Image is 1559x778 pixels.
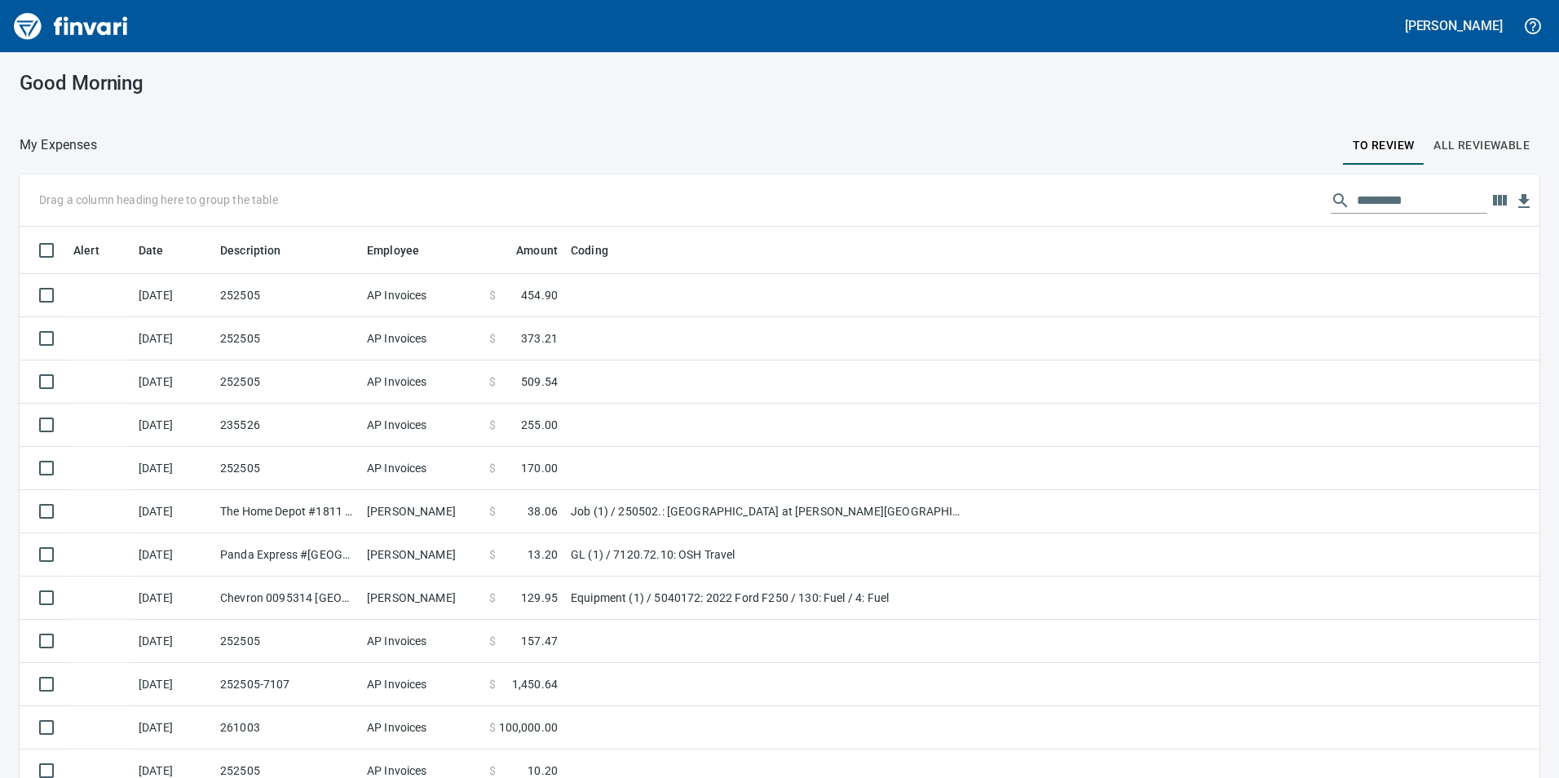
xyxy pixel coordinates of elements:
[220,241,303,260] span: Description
[39,192,278,208] p: Drag a column heading here to group the table
[132,620,214,663] td: [DATE]
[367,241,440,260] span: Employee
[489,417,496,433] span: $
[132,404,214,447] td: [DATE]
[214,490,360,533] td: The Home Depot #1811 Caldwell ID
[564,533,972,577] td: GL (1) / 7120.72.10: OSH Travel
[489,374,496,390] span: $
[499,719,559,736] span: 100,000.00
[489,546,496,563] span: $
[489,330,496,347] span: $
[20,72,500,95] h3: Good Morning
[10,7,132,46] img: Finvari
[1433,135,1530,156] span: All Reviewable
[489,503,496,519] span: $
[495,241,558,260] span: Amount
[521,330,558,347] span: 373.21
[521,374,558,390] span: 509.54
[571,241,608,260] span: Coding
[220,241,281,260] span: Description
[139,241,185,260] span: Date
[214,274,360,317] td: 252505
[1405,17,1503,34] h5: [PERSON_NAME]
[214,533,360,577] td: Panda Express #[GEOGRAPHIC_DATA] OR
[139,241,164,260] span: Date
[132,447,214,490] td: [DATE]
[214,706,360,749] td: 261003
[489,590,496,606] span: $
[489,287,496,303] span: $
[1401,13,1507,38] button: [PERSON_NAME]
[564,577,972,620] td: Equipment (1) / 5040172: 2022 Ford F250 / 130: Fuel / 4: Fuel
[132,706,214,749] td: [DATE]
[360,360,483,404] td: AP Invoices
[73,241,121,260] span: Alert
[489,460,496,476] span: $
[1353,135,1415,156] span: To Review
[489,719,496,736] span: $
[360,620,483,663] td: AP Invoices
[132,490,214,533] td: [DATE]
[132,663,214,706] td: [DATE]
[360,663,483,706] td: AP Invoices
[360,706,483,749] td: AP Invoices
[132,533,214,577] td: [DATE]
[20,135,97,155] nav: breadcrumb
[571,241,629,260] span: Coding
[214,577,360,620] td: Chevron 0095314 [GEOGRAPHIC_DATA] OR
[360,404,483,447] td: AP Invoices
[360,274,483,317] td: AP Invoices
[521,633,558,649] span: 157.47
[360,490,483,533] td: [PERSON_NAME]
[521,287,558,303] span: 454.90
[360,447,483,490] td: AP Invoices
[489,676,496,692] span: $
[360,317,483,360] td: AP Invoices
[132,274,214,317] td: [DATE]
[214,404,360,447] td: 235526
[73,241,99,260] span: Alert
[214,620,360,663] td: 252505
[360,577,483,620] td: [PERSON_NAME]
[521,417,558,433] span: 255.00
[512,676,558,692] span: 1,450.64
[367,241,419,260] span: Employee
[1512,189,1536,214] button: Download table
[20,135,97,155] p: My Expenses
[516,241,558,260] span: Amount
[564,490,972,533] td: Job (1) / 250502.: [GEOGRAPHIC_DATA] at [PERSON_NAME][GEOGRAPHIC_DATA] / 14.1000.: Precast Materi...
[132,577,214,620] td: [DATE]
[528,546,558,563] span: 13.20
[214,317,360,360] td: 252505
[360,533,483,577] td: [PERSON_NAME]
[489,633,496,649] span: $
[521,590,558,606] span: 129.95
[1487,188,1512,213] button: Choose columns to display
[132,317,214,360] td: [DATE]
[528,503,558,519] span: 38.06
[521,460,558,476] span: 170.00
[214,447,360,490] td: 252505
[132,360,214,404] td: [DATE]
[214,663,360,706] td: 252505-7107
[214,360,360,404] td: 252505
